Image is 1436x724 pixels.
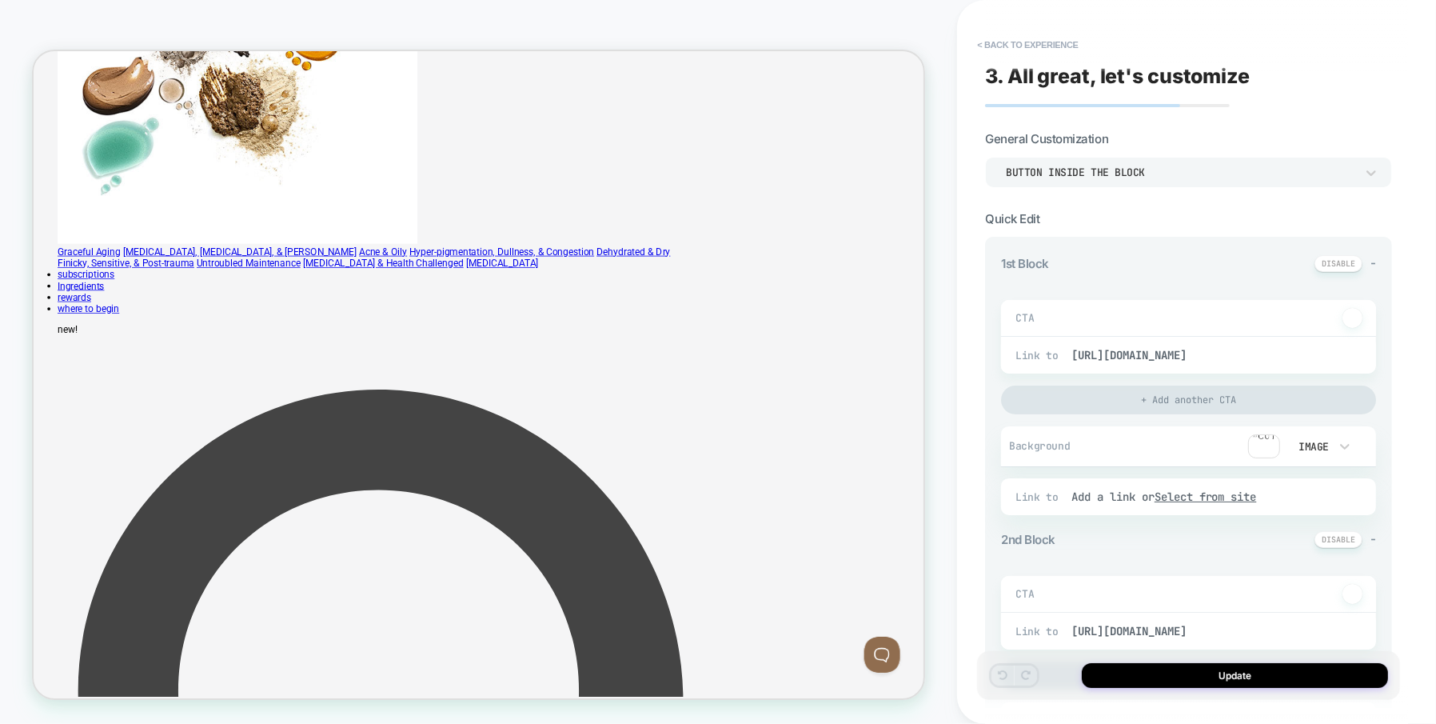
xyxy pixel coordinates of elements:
span: 2nd Block [1001,532,1055,547]
span: CTA [1015,587,1035,601]
a: Graceful Aging [32,260,116,275]
a: rewards [32,321,77,336]
button: Update [1082,663,1388,688]
img: preview [1248,434,1280,458]
a: [MEDICAL_DATA] & Health Challenged [359,275,573,290]
button: < Back to experience [969,32,1086,58]
a: subscriptions [32,290,108,306]
a: Acne & Oily [434,260,498,275]
span: 1st Block [1001,256,1049,271]
span: - [1370,255,1376,270]
span: [URL][DOMAIN_NAME] [1071,348,1322,362]
span: Link to [1015,349,1063,362]
a: where to begin [32,336,114,351]
p: new! [32,364,1187,379]
div: + Add another CTA [1001,386,1376,414]
a: [MEDICAL_DATA] [576,275,673,290]
span: [URL][DOMAIN_NAME] [1071,624,1322,638]
span: Background [1009,439,1099,453]
a: [MEDICAL_DATA], [MEDICAL_DATA], & [PERSON_NAME] [119,260,431,275]
div: Image [1295,440,1329,454]
div: Button inside the block [1006,166,1355,179]
a: Dehydrated & Dry [751,260,849,275]
a: Finicky, Sensitive, & Post-trauma [32,275,214,290]
span: Link to [1015,625,1063,638]
u: Select from site [1155,490,1257,504]
div: Add a link or [1071,490,1322,504]
span: General Customization [985,131,1108,146]
a: Hyper-pigmentation, Dullness, & Congestion [501,260,748,275]
a: Untroubled Maintenance [217,275,356,290]
span: CTA [1015,311,1035,325]
span: Link to [1015,490,1063,504]
span: - [1370,531,1376,546]
span: 3. All great, let's customize [985,64,1250,88]
span: Quick Edit [985,211,1039,226]
a: Ingredients [32,306,94,321]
